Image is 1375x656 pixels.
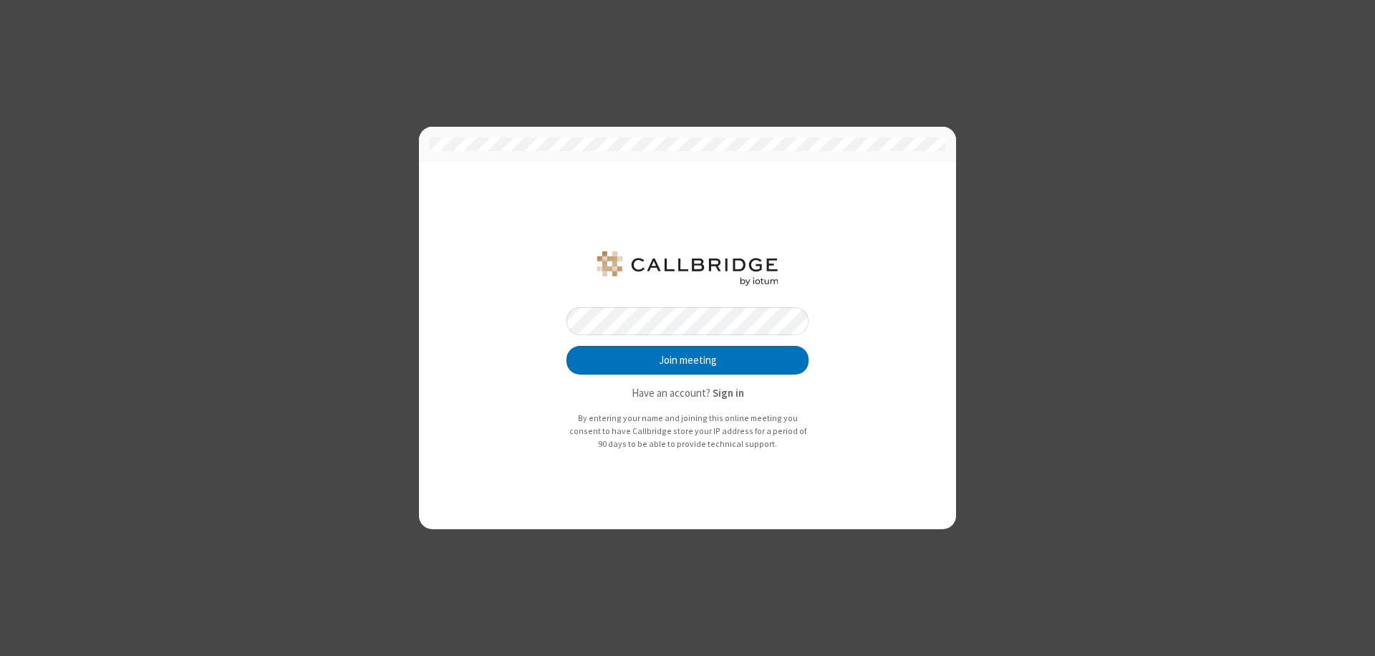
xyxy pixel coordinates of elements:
img: QA Selenium DO NOT DELETE OR CHANGE [594,251,781,286]
p: Have an account? [566,385,809,402]
button: Join meeting [566,346,809,375]
strong: Sign in [713,386,744,400]
p: By entering your name and joining this online meeting you consent to have Callbridge store your I... [566,412,809,450]
button: Sign in [713,385,744,402]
